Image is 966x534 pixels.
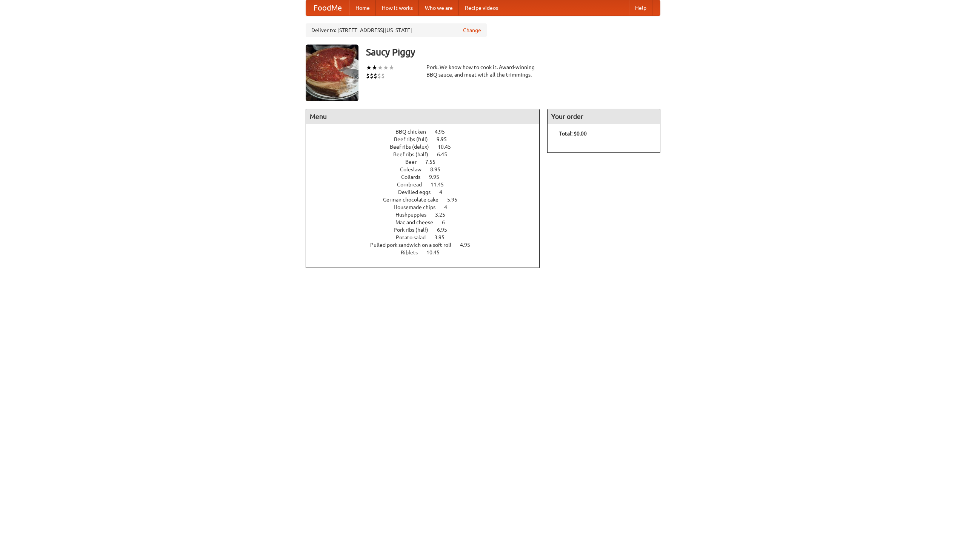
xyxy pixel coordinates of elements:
a: Riblets 10.45 [401,249,454,255]
span: Beef ribs (half) [393,151,436,157]
a: How it works [376,0,419,15]
a: Devilled eggs 4 [398,189,456,195]
span: Potato salad [396,234,433,240]
span: 10.45 [426,249,447,255]
li: ★ [389,63,394,72]
span: Beer [405,159,424,165]
a: Who we are [419,0,459,15]
h4: Your order [548,109,660,124]
li: $ [366,72,370,80]
a: Beef ribs (full) 9.95 [394,136,461,142]
span: Beef ribs (full) [394,136,435,142]
a: Hushpuppies 3.25 [395,212,459,218]
span: 9.95 [429,174,447,180]
span: 11.45 [431,182,451,188]
span: Riblets [401,249,425,255]
a: Recipe videos [459,0,504,15]
a: FoodMe [306,0,349,15]
span: 5.95 [447,197,465,203]
span: 9.95 [437,136,454,142]
a: Beef ribs (delux) 10.45 [390,144,465,150]
a: Collards 9.95 [401,174,453,180]
span: Pulled pork sandwich on a soft roll [370,242,459,248]
span: German chocolate cake [383,197,446,203]
a: Pulled pork sandwich on a soft roll 4.95 [370,242,484,248]
a: Beer 7.55 [405,159,449,165]
span: 6.95 [437,227,455,233]
span: Hushpuppies [395,212,434,218]
li: ★ [377,63,383,72]
span: 3.25 [435,212,453,218]
span: 8.95 [430,166,448,172]
a: BBQ chicken 4.95 [395,129,459,135]
span: 6.45 [437,151,455,157]
span: 4.95 [460,242,478,248]
a: Change [463,26,481,34]
a: German chocolate cake 5.95 [383,197,471,203]
div: Pork. We know how to cook it. Award-winning BBQ sauce, and meat with all the trimmings. [426,63,540,78]
span: 4 [439,189,450,195]
a: Beef ribs (half) 6.45 [393,151,461,157]
a: Help [629,0,652,15]
span: Cornbread [397,182,429,188]
span: Devilled eggs [398,189,438,195]
li: $ [381,72,385,80]
li: ★ [366,63,372,72]
span: Beef ribs (delux) [390,144,437,150]
span: Coleslaw [400,166,429,172]
b: Total: $0.00 [559,131,587,137]
h3: Saucy Piggy [366,45,660,60]
span: 6 [442,219,452,225]
h4: Menu [306,109,539,124]
li: $ [377,72,381,80]
span: 10.45 [438,144,458,150]
li: ★ [372,63,377,72]
a: Coleslaw 8.95 [400,166,454,172]
a: Home [349,0,376,15]
span: Mac and cheese [395,219,441,225]
a: Pork ribs (half) 6.95 [394,227,461,233]
span: 4 [444,204,455,210]
a: Housemade chips 4 [394,204,461,210]
li: $ [374,72,377,80]
span: 7.55 [425,159,443,165]
a: Cornbread 11.45 [397,182,458,188]
span: Pork ribs (half) [394,227,436,233]
li: ★ [383,63,389,72]
span: 4.95 [435,129,452,135]
img: angular.jpg [306,45,358,101]
a: Mac and cheese 6 [395,219,459,225]
span: 3.95 [434,234,452,240]
li: $ [370,72,374,80]
span: Collards [401,174,428,180]
a: Potato salad 3.95 [396,234,458,240]
span: BBQ chicken [395,129,434,135]
span: Housemade chips [394,204,443,210]
div: Deliver to: [STREET_ADDRESS][US_STATE] [306,23,487,37]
